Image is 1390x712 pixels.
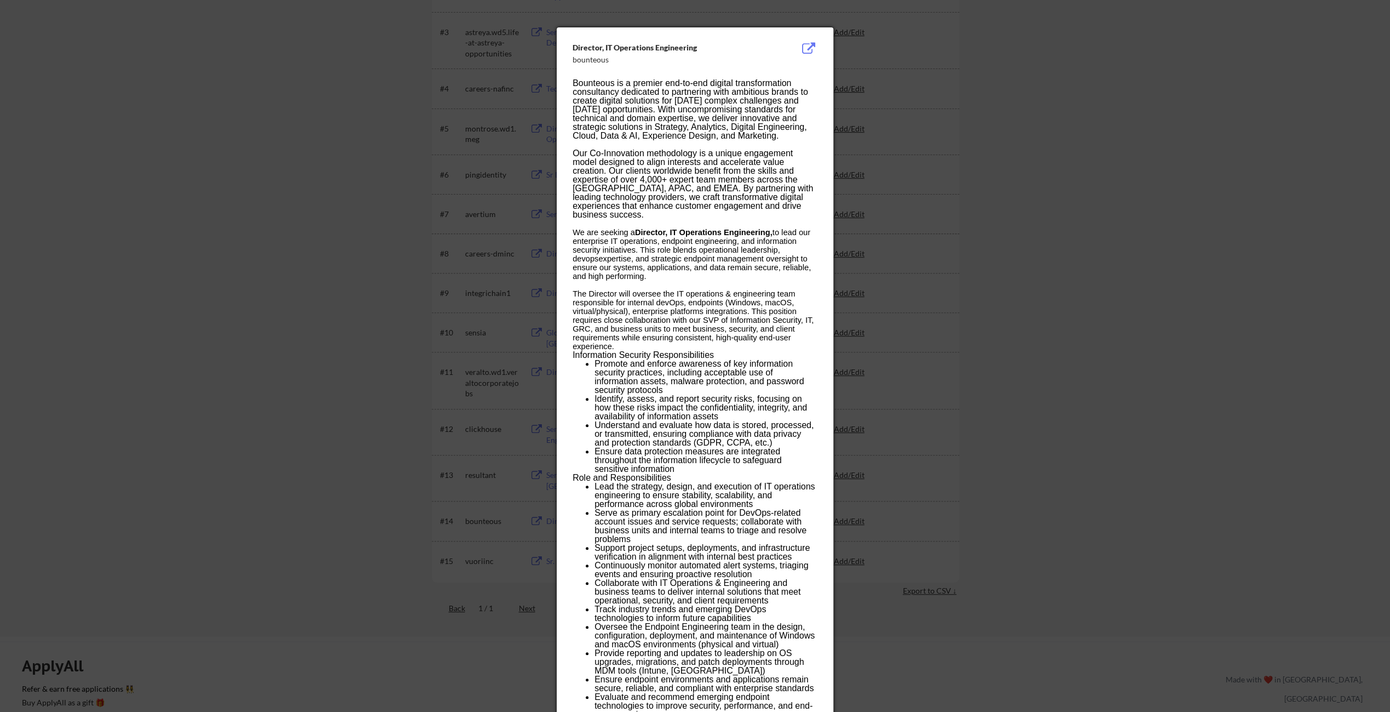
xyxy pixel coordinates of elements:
li: Lead the strategy, design, and execution of IT operations engineering to ensure stability, scalab... [594,482,817,509]
li: Understand and evaluate how data is stored, processed, or transmitted, ensuring compliance with d... [594,421,817,447]
li: Serve as primary escalation point for DevOps-related account issues and service requests; collabo... [594,509,817,544]
li: Ensure data protection measures are integrated throughout the information lifecycle to safeguard ... [594,447,817,474]
li: Ensure endpoint environments and applications remain secure, reliable, and compliant with enterpr... [594,675,817,693]
span: We are seeking a [573,228,635,237]
div: Bounteous is a premier end-to-end digital transformation consultancy dedicated to partnering with... [573,79,817,140]
li: Track industry trends and emerging DevOps technologies to inform future capabilities [594,605,817,623]
div: Director, IT Operations Engineering [573,42,762,53]
h3: Role and Responsibilities [573,474,817,482]
li: Promote and enforce awareness of key information security practices, including acceptable use of ... [594,360,817,395]
div: Our Co-Innovation methodology is a unique engagement model designed to align interests and accele... [573,149,817,219]
div: bounteous [573,54,762,65]
li: Continuously monitor automated alert systems, triaging events and ensuring proactive resolution [594,561,817,579]
li: Oversee the Endpoint Engineering team in the design, configuration, deployment, and maintenance o... [594,623,817,649]
li: Support project setups, deployments, and infrastructure verification in alignment with internal b... [594,544,817,561]
li: Provide reporting and updates to leadership on OS upgrades, migrations, and patch deployments thr... [594,649,817,675]
span: to lead our enterprise IT operations, endpoint engineering, and information security initiatives.... [573,228,811,281]
li: Collaborate with IT Operations & Engineering and business teams to deliver internal solutions tha... [594,579,817,605]
li: Identify, assess, and report security risks, focusing on how these risks impact the confidentiali... [594,395,817,421]
span: The Director will oversee the IT operations & engineering team responsible for internal devOps, e... [573,289,814,351]
b: Director, IT Operations Engineering, [635,228,773,237]
h3: Information Security Responsibilities [573,351,817,360]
